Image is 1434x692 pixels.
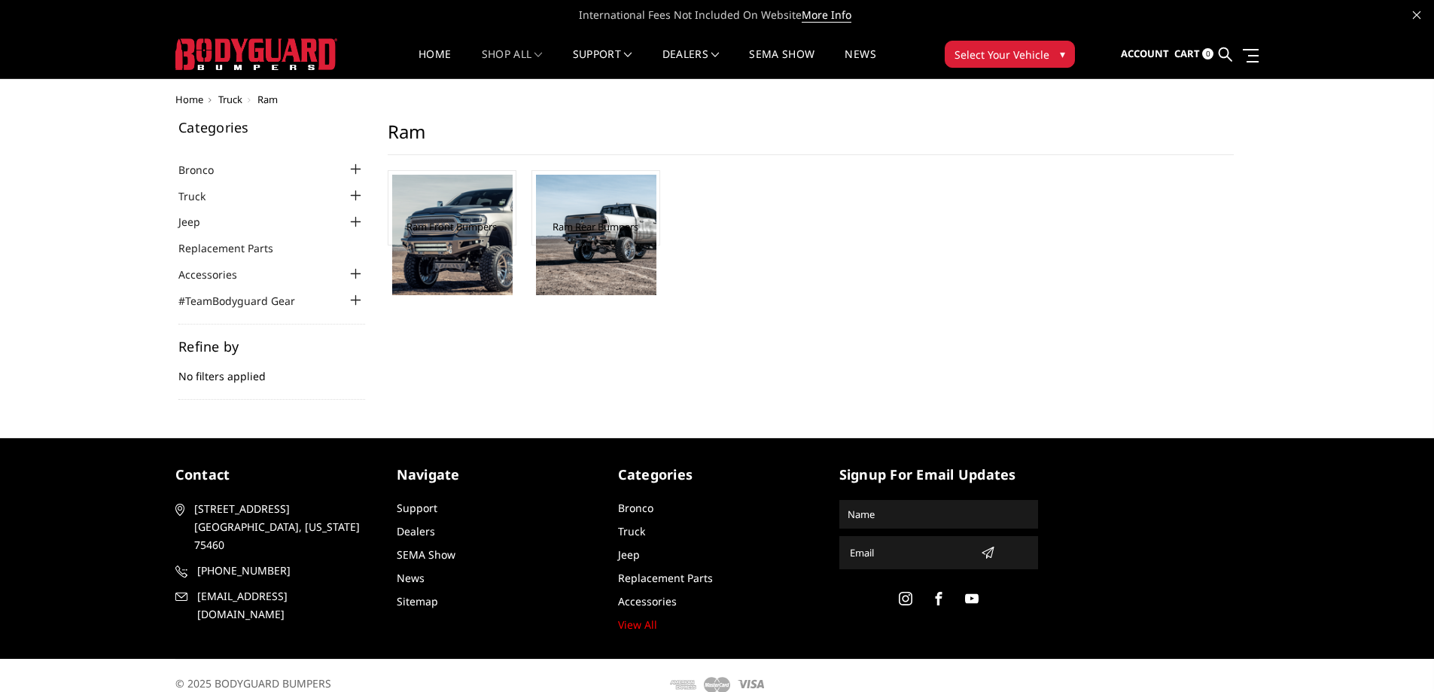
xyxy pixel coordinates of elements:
span: [EMAIL_ADDRESS][DOMAIN_NAME] [197,587,372,623]
a: Home [175,93,203,106]
h5: Categories [178,120,365,134]
a: Replacement Parts [618,571,713,585]
div: No filters applied [178,340,365,400]
a: #TeamBodyguard Gear [178,293,314,309]
a: Truck [178,188,224,204]
h1: Ram [388,120,1234,155]
a: SEMA Show [749,49,814,78]
img: BODYGUARD BUMPERS [175,38,337,70]
a: Home [419,49,451,78]
span: Account [1121,47,1169,60]
a: Accessories [178,267,256,282]
span: [PHONE_NUMBER] [197,562,372,580]
a: Bronco [618,501,653,515]
a: Sitemap [397,594,438,608]
a: Support [573,49,632,78]
button: Select Your Vehicle [945,41,1075,68]
a: Truck [218,93,242,106]
h5: Navigate [397,465,595,485]
h5: Categories [618,465,817,485]
a: shop all [482,49,543,78]
a: Dealers [397,524,435,538]
span: 0 [1202,48,1213,59]
a: [PHONE_NUMBER] [175,562,374,580]
span: [STREET_ADDRESS] [GEOGRAPHIC_DATA], [US_STATE] 75460 [194,500,369,554]
a: Cart 0 [1174,34,1213,75]
input: Email [844,541,975,565]
a: SEMA Show [397,547,455,562]
a: Dealers [662,49,720,78]
a: News [397,571,425,585]
a: Ram Rear Bumpers [553,220,638,233]
span: © 2025 BODYGUARD BUMPERS [175,676,331,690]
span: ▾ [1060,46,1065,62]
span: Cart [1174,47,1200,60]
a: Account [1121,34,1169,75]
h5: Refine by [178,340,365,353]
a: Ram Front Bumpers [406,220,497,233]
a: [EMAIL_ADDRESS][DOMAIN_NAME] [175,587,374,623]
a: More Info [802,8,851,23]
a: Truck [618,524,645,538]
a: Replacement Parts [178,240,292,256]
span: Ram [257,93,278,106]
a: Support [397,501,437,515]
h5: signup for email updates [839,465,1038,485]
span: Select Your Vehicle [954,47,1049,62]
a: View All [618,617,657,632]
input: Name [842,502,1036,526]
a: Accessories [618,594,677,608]
a: Bronco [178,162,233,178]
h5: contact [175,465,374,485]
a: News [845,49,875,78]
a: Jeep [618,547,640,562]
a: Jeep [178,214,219,230]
